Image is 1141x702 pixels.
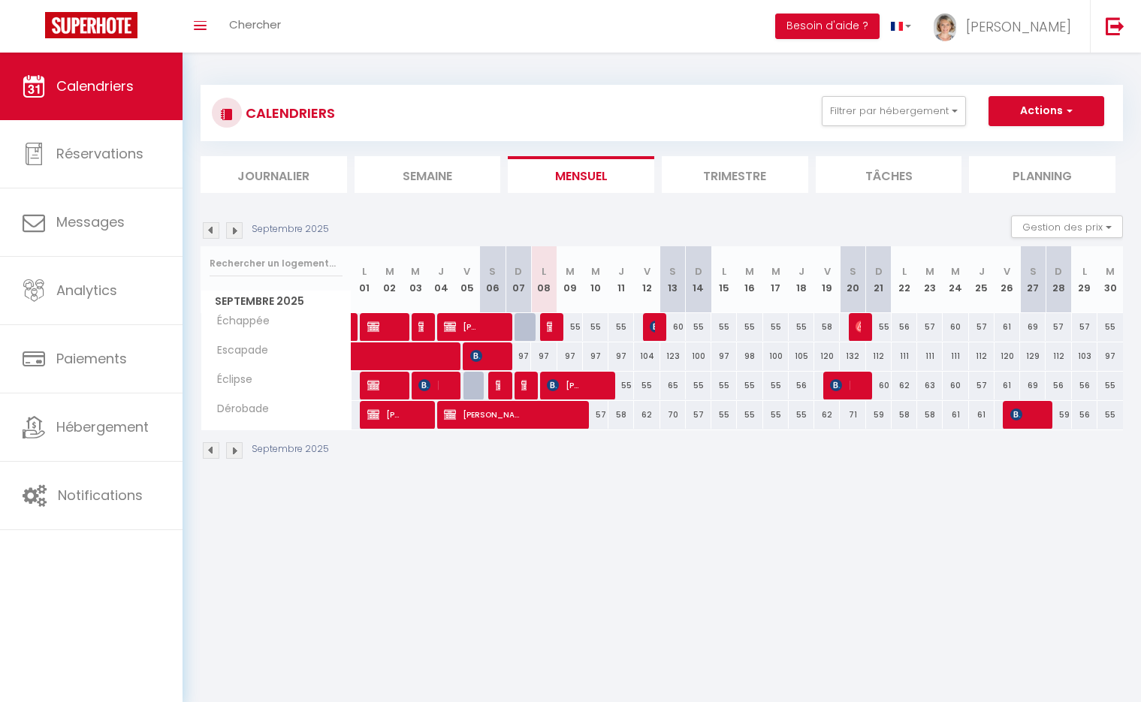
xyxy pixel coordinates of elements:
div: 57 [583,401,608,429]
th: 28 [1046,246,1071,313]
div: 59 [866,401,892,429]
div: 55 [763,401,789,429]
div: 61 [995,372,1020,399]
div: 55 [608,372,634,399]
th: 29 [1072,246,1097,313]
th: 27 [1020,246,1046,313]
th: 09 [557,246,583,313]
span: Éclipse [204,372,260,388]
th: 22 [892,246,917,313]
li: Mensuel [508,156,654,193]
th: 18 [789,246,814,313]
abbr: V [644,264,650,279]
div: 55 [737,372,762,399]
div: 112 [969,342,995,370]
div: 105 [789,342,814,370]
div: 57 [686,401,711,429]
span: [PERSON_NAME] [496,371,501,399]
div: 61 [969,401,995,429]
div: 97 [1097,342,1123,370]
th: 21 [866,246,892,313]
div: 55 [763,313,789,341]
abbr: V [463,264,470,279]
abbr: S [489,264,496,279]
th: 25 [969,246,995,313]
abbr: M [925,264,934,279]
button: Ouvrir le widget de chat LiveChat [12,6,57,51]
th: 20 [840,246,865,313]
span: Analytics [56,281,117,300]
abbr: D [515,264,522,279]
span: [PERSON_NAME] [966,17,1071,36]
div: 58 [892,401,917,429]
div: 55 [711,313,737,341]
div: 62 [892,372,917,399]
span: [PERSON_NAME] [830,371,850,399]
div: 56 [1046,372,1071,399]
li: Trimestre [662,156,808,193]
div: 57 [1072,313,1097,341]
abbr: M [566,264,575,279]
span: Notifications [58,486,143,505]
div: 55 [711,401,737,429]
abbr: D [1055,264,1062,279]
div: 97 [557,342,583,370]
th: 16 [737,246,762,313]
div: 98 [737,342,762,370]
div: 111 [892,342,917,370]
div: 69 [1020,313,1046,341]
a: [PERSON_NAME] [352,313,359,342]
span: [PERSON_NAME] Palop [1010,400,1031,429]
th: 24 [943,246,968,313]
abbr: L [362,264,367,279]
li: Planning [969,156,1115,193]
abbr: M [591,264,600,279]
button: Actions [989,96,1104,126]
div: 55 [583,313,608,341]
div: 55 [1097,372,1123,399]
div: 55 [1097,401,1123,429]
span: [PERSON_NAME] [418,312,424,341]
span: [PERSON_NAME] [367,400,403,429]
span: [PERSON_NAME] [547,312,552,341]
th: 02 [377,246,403,313]
span: Calendriers [56,77,134,95]
abbr: S [1030,264,1037,279]
div: 56 [1072,401,1097,429]
th: 08 [531,246,557,313]
abbr: J [798,264,804,279]
div: 55 [1097,313,1123,341]
span: [PERSON_NAME] [367,312,388,341]
span: [PERSON_NAME] [470,342,491,370]
button: Besoin d'aide ? [775,14,880,39]
div: 63 [917,372,943,399]
div: 56 [892,313,917,341]
div: 97 [583,342,608,370]
span: Messages [56,212,125,231]
abbr: J [618,264,624,279]
div: 129 [1020,342,1046,370]
abbr: V [824,264,831,279]
span: [PERSON_NAME] [418,371,439,399]
img: logout [1106,17,1124,35]
abbr: L [542,264,546,279]
abbr: L [1082,264,1087,279]
div: 55 [711,372,737,399]
div: 104 [634,342,660,370]
div: 55 [737,313,762,341]
th: 13 [660,246,686,313]
div: 112 [866,342,892,370]
div: 59 [1046,401,1071,429]
div: 58 [608,401,634,429]
abbr: D [695,264,702,279]
th: 30 [1097,246,1123,313]
div: 97 [531,342,557,370]
div: 132 [840,342,865,370]
div: 123 [660,342,686,370]
th: 04 [428,246,454,313]
button: Filtrer par hébergement [822,96,966,126]
th: 14 [686,246,711,313]
div: 100 [763,342,789,370]
div: 103 [1072,342,1097,370]
span: Dérobade [204,401,273,417]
